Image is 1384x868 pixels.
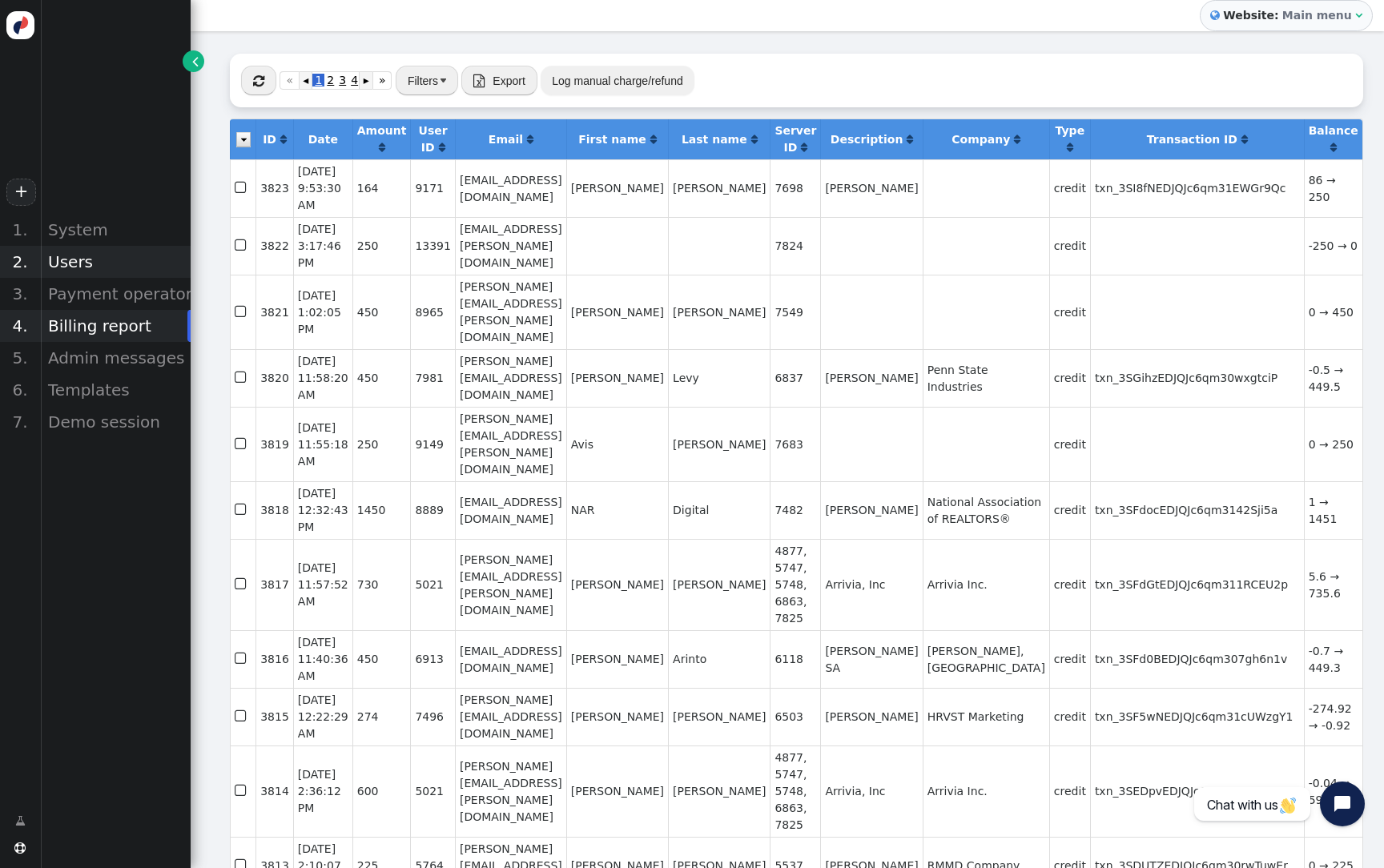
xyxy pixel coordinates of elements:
[352,688,411,745] td: 274
[1067,142,1073,153] span: Click to sort
[566,349,668,407] td: [PERSON_NAME]
[770,159,820,217] td: 7698
[235,705,249,727] span: 
[439,141,445,154] a: 
[352,407,411,481] td: 250
[410,481,455,539] td: 8889
[410,407,455,481] td: 9149
[455,275,566,349] td: [PERSON_NAME][EMAIL_ADDRESS][PERSON_NAME][DOMAIN_NAME]
[236,132,251,147] img: icon_dropdown_trigger.png
[255,407,293,481] td: 3819
[14,842,26,854] span: 
[820,539,922,630] td: Arrivia, Inc
[566,159,668,217] td: [PERSON_NAME]
[441,78,446,82] img: trigger_black.png
[668,407,770,481] td: [PERSON_NAME]
[410,630,455,688] td: 6913
[255,349,293,407] td: 3820
[410,539,455,630] td: 5021
[1304,349,1362,407] td: -0.5 → 449.5
[493,74,525,87] span: Export
[300,71,312,90] a: ◂
[907,134,913,145] span: Click to sort
[751,133,758,146] a: 
[1304,217,1362,275] td: -250 → 0
[183,50,204,72] a: 
[820,745,922,837] td: Arrivia, Inc
[923,539,1049,630] td: Arrivia Inc.
[1330,141,1337,154] a: 
[324,74,336,86] span: 2
[566,745,668,837] td: [PERSON_NAME]
[410,688,455,745] td: 7496
[255,688,293,745] td: 3815
[1090,159,1304,217] td: txn_3SI8fNEDJQJc6qm31EWGr9Qc
[541,66,694,94] button: Log manual charge/refund
[1147,133,1237,146] b: Transaction ID
[410,159,455,217] td: 9171
[1049,539,1090,630] td: credit
[40,246,191,278] div: Users
[923,745,1049,837] td: Arrivia Inc.
[820,630,922,688] td: [PERSON_NAME] SA
[1049,407,1090,481] td: credit
[372,71,392,90] a: »
[410,349,455,407] td: 7981
[1210,7,1220,24] span: 
[751,134,758,145] span: Click to sort
[1090,688,1304,745] td: txn_3SF5wNEDJQJc6qm31cUWzgY1
[235,573,249,595] span: 
[455,217,566,275] td: [EMAIL_ADDRESS][PERSON_NAME][DOMAIN_NAME]
[1090,745,1304,837] td: txn_3SEDpvEDJQJc6qm30mztyZvc
[352,630,411,688] td: 450
[410,745,455,837] td: 5021
[770,407,820,481] td: 7683
[1304,745,1362,837] td: -0.04 → 599.96
[1220,7,1282,24] b: Website:
[352,159,411,217] td: 164
[566,688,668,745] td: [PERSON_NAME]
[668,688,770,745] td: [PERSON_NAME]
[40,278,191,310] div: Payment operators
[1049,217,1090,275] td: credit
[235,367,249,388] span: 
[359,71,372,90] a: ▸
[668,275,770,349] td: [PERSON_NAME]
[455,745,566,837] td: [PERSON_NAME][EMAIL_ADDRESS][PERSON_NAME][DOMAIN_NAME]
[1014,134,1020,145] span: Click to sort
[1282,9,1352,22] b: Main menu
[298,421,348,468] span: [DATE] 11:55:18 AM
[1304,630,1362,688] td: -0.7 → 449.3
[1304,275,1362,349] td: 0 → 450
[192,53,199,70] span: 
[40,406,191,438] div: Demo session
[235,499,249,520] span: 
[455,481,566,539] td: [EMAIL_ADDRESS][DOMAIN_NAME]
[770,745,820,837] td: 4877, 5747, 5748, 6863, 7825
[255,159,293,217] td: 3823
[951,133,1010,146] b: Company
[801,141,807,154] a: 
[235,433,249,455] span: 
[770,349,820,407] td: 6837
[419,124,448,154] b: User ID
[298,636,348,682] span: [DATE] 11:40:36 AM
[820,688,922,745] td: [PERSON_NAME]
[253,74,264,87] span: 
[255,745,293,837] td: 3814
[255,539,293,630] td: 3817
[410,217,455,275] td: 13391
[1049,159,1090,217] td: credit
[1309,124,1358,137] b: Balance
[566,275,668,349] td: [PERSON_NAME]
[770,481,820,539] td: 7482
[566,481,668,539] td: NAR
[1049,745,1090,837] td: credit
[1090,481,1304,539] td: txn_3SFdocEDJQJc6qm3142Sji5a
[298,165,341,211] span: [DATE] 9:53:30 AM
[668,539,770,630] td: [PERSON_NAME]
[527,133,533,146] a: 
[1304,688,1362,745] td: -274.92 → -0.92
[396,66,458,94] button: Filters
[1056,124,1085,137] b: Type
